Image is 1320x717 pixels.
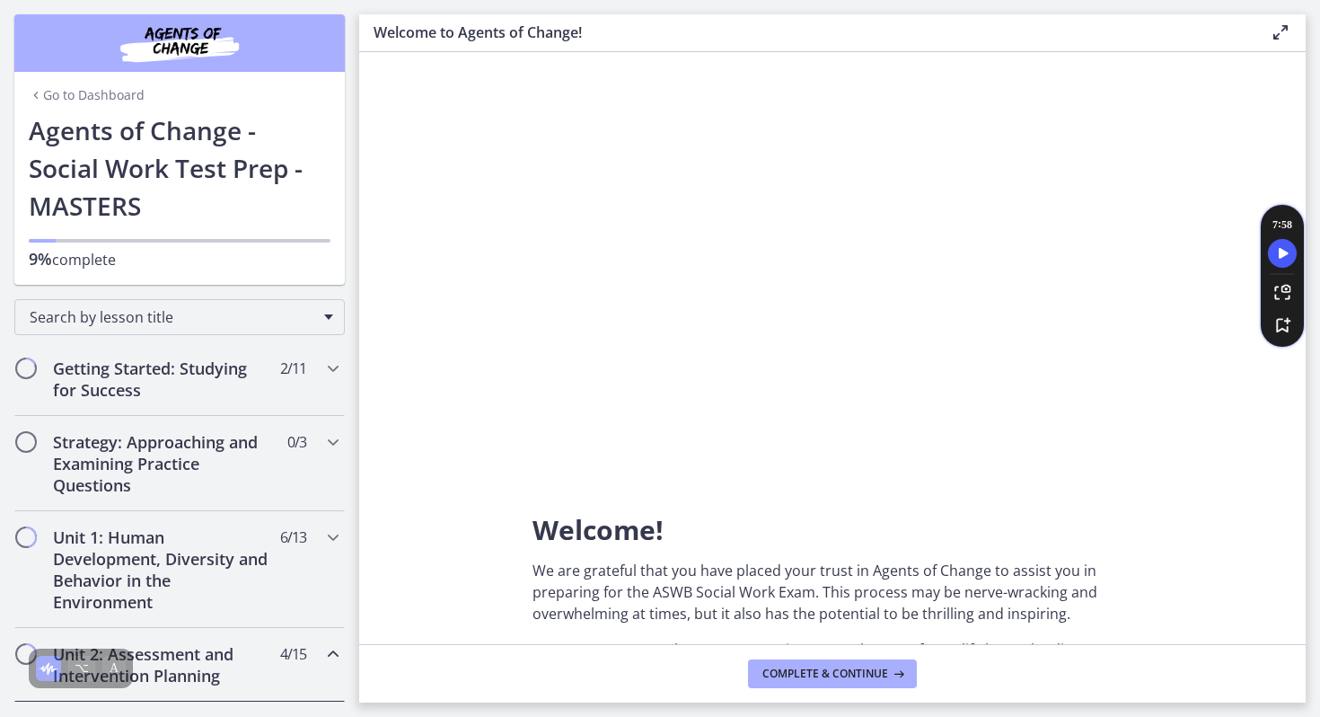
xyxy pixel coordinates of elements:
[53,527,272,613] h2: Unit 1: Human Development, Diversity and Behavior in the Environment
[374,22,1241,43] h3: Welcome to Agents of Change!
[532,639,1132,682] p: We want to congratulate you on starting a new chapter of your life by applauding your decision to...
[748,659,917,688] button: Complete & continue
[29,248,330,270] p: complete
[762,667,888,681] span: Complete & continue
[53,431,272,496] h2: Strategy: Approaching and Examining Practice Questions
[280,643,306,665] span: 4 / 15
[29,86,145,104] a: Go to Dashboard
[287,431,306,453] span: 0 / 3
[29,111,330,225] h1: Agents of Change - Social Work Test Prep - MASTERS
[14,299,345,335] div: Search by lesson title
[30,307,315,327] span: Search by lesson title
[532,511,664,548] span: Welcome!
[53,643,272,686] h2: Unit 2: Assessment and Intervention Planning
[280,527,306,548] span: 6 / 13
[280,358,306,379] span: 2 / 11
[53,358,272,401] h2: Getting Started: Studying for Success
[29,248,52,270] span: 9%
[532,560,1132,624] p: We are grateful that you have placed your trust in Agents of Change to assist you in preparing fo...
[72,22,287,65] img: Agents of Change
